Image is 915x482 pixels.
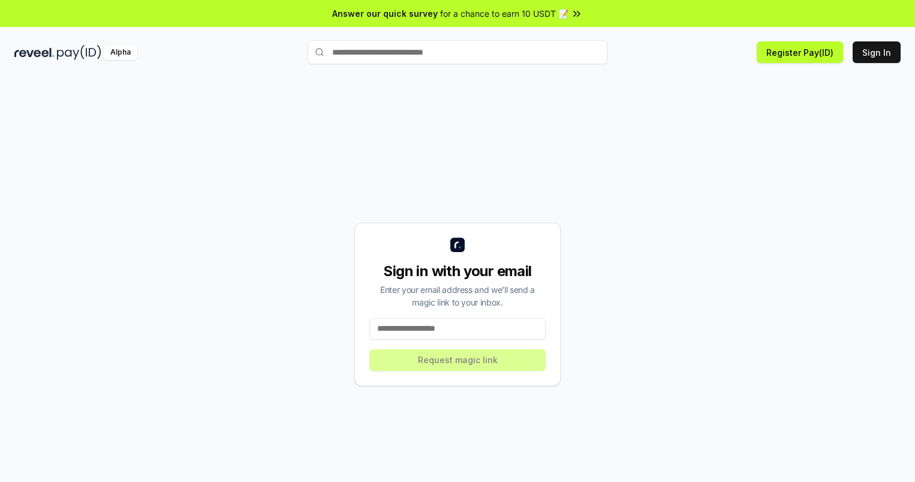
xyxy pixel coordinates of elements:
img: logo_small [450,238,465,252]
span: Answer our quick survey [332,7,438,20]
button: Sign In [853,41,901,63]
span: for a chance to earn 10 USDT 📝 [440,7,568,20]
img: reveel_dark [14,45,55,60]
div: Enter your email address and we’ll send a magic link to your inbox. [369,283,546,309]
div: Sign in with your email [369,262,546,281]
div: Alpha [104,45,137,60]
button: Register Pay(ID) [757,41,843,63]
img: pay_id [57,45,101,60]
